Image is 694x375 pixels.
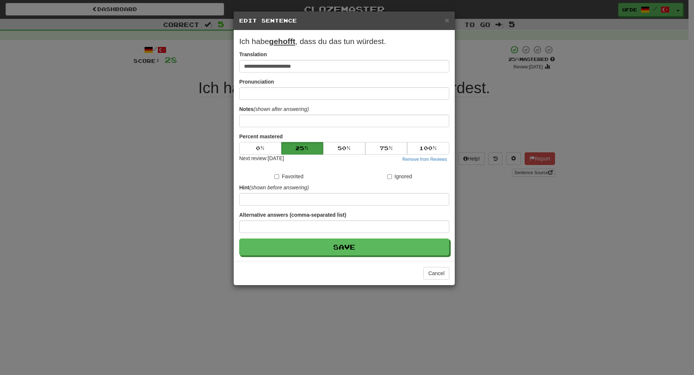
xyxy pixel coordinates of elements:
[407,142,449,155] button: 100%
[445,16,449,24] button: Close
[387,173,412,180] label: Ignored
[239,133,283,140] label: Percent mastered
[274,174,279,179] input: Favorited
[239,211,346,219] label: Alternative answers (comma-separated list)
[323,142,365,155] button: 50%
[239,17,449,24] h5: Edit Sentence
[281,142,324,155] button: 25%
[239,142,449,155] div: Percent mastered
[249,185,309,190] em: (shown before answering)
[400,155,449,163] button: Remove from Reviews
[239,51,267,58] label: Translation
[239,78,274,85] label: Pronunciation
[239,184,309,191] label: Hint
[274,173,303,180] label: Favorited
[387,174,392,179] input: Ignored
[239,142,281,155] button: 0%
[445,16,449,24] span: ×
[423,267,449,280] button: Cancel
[239,105,309,113] label: Notes
[239,36,449,47] p: Ich habe , dass du das tun würdest.
[239,155,284,163] div: Next review: [DATE]
[365,142,407,155] button: 75%
[269,37,295,45] u: gehofft
[254,106,309,112] em: (shown after answering)
[239,239,449,256] button: Save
